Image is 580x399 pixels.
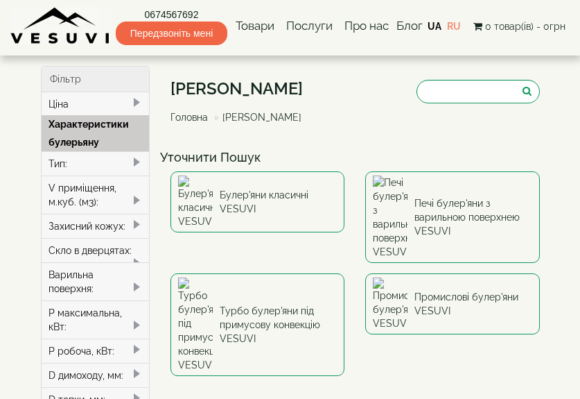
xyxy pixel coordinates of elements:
[373,176,407,259] img: Печі булер'яни з варильною поверхнею VESUVI
[42,339,150,363] div: P робоча, кВт:
[365,273,539,334] a: Промислові булер'яни VESUVI Промислові булер'яни VESUVI
[428,21,441,32] a: UA
[365,171,539,263] a: Печі булер'яни з варильною поверхнею VESUVI Печі булер'яни з варильною поверхнею VESUVI
[170,112,208,123] a: Головна
[116,8,227,22] a: 0674567692
[42,67,150,92] div: Фільтр
[42,176,150,214] div: V приміщення, м.куб. (м3):
[178,278,213,372] img: Турбо булер'яни під примусову конвекцію VESUVI
[42,238,150,262] div: Скло в дверцятах:
[396,19,423,33] a: Блог
[469,19,570,34] button: 0 товар(ів) - 0грн
[42,300,150,339] div: P максимальна, кВт:
[170,171,344,232] a: Булер'яни класичні VESUVI Булер'яни класичні VESUVI
[341,10,392,42] a: Про нас
[232,10,278,42] a: Товари
[42,262,150,300] div: Варильна поверхня:
[42,115,150,151] div: Характеристики булерьяну
[485,21,565,32] span: 0 товар(ів) - 0грн
[283,10,336,42] a: Послуги
[42,151,150,176] div: Тип:
[10,7,111,45] img: Завод VESUVI
[160,151,550,164] h4: Уточнити Пошук
[170,80,312,98] h1: [PERSON_NAME]
[373,278,407,330] img: Промислові булер'яни VESUVI
[170,273,344,376] a: Турбо булер'яни під примусову конвекцію VESUVI Турбо булер'яни під примусову конвекцію VESUVI
[42,363,150,387] div: D димоходу, мм:
[211,110,301,124] li: [PERSON_NAME]
[42,92,150,116] div: Ціна
[447,21,461,32] a: RU
[178,176,213,228] img: Булер'яни класичні VESUVI
[42,214,150,238] div: Захисний кожух:
[116,22,227,45] span: Передзвоніть мені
